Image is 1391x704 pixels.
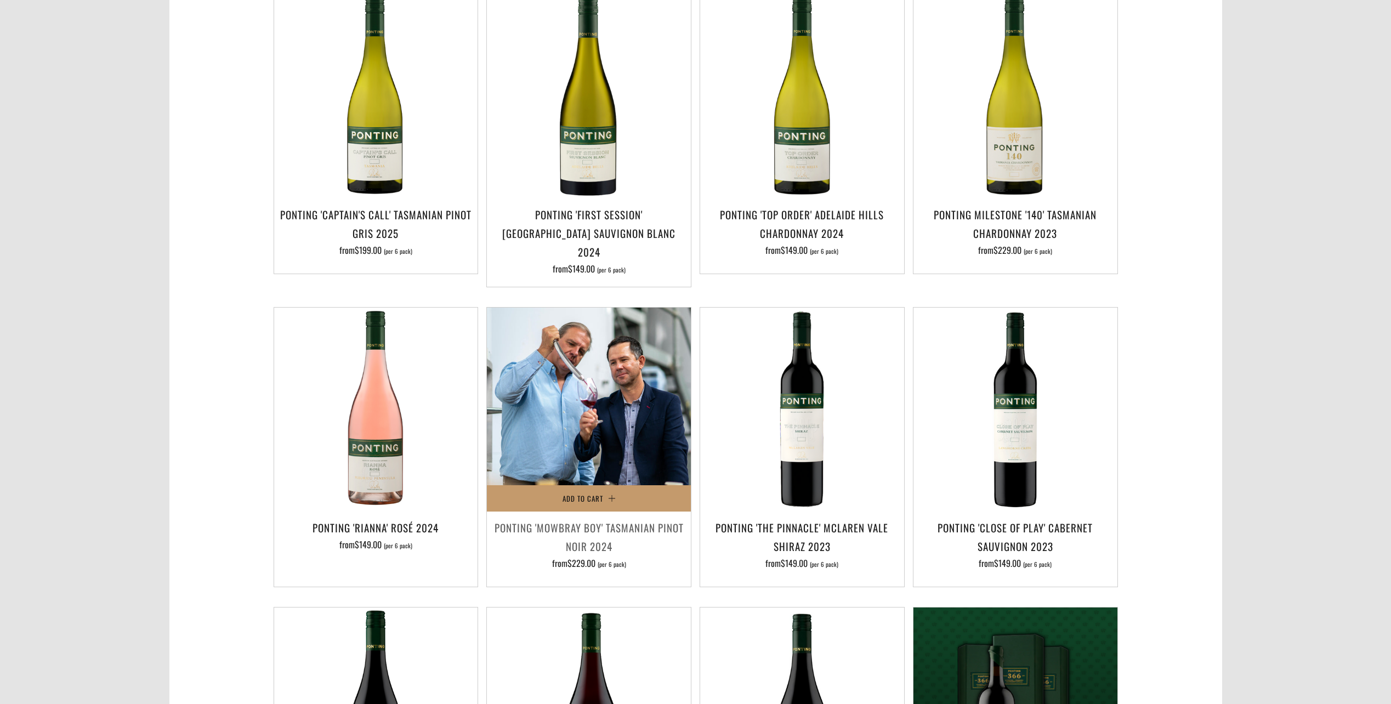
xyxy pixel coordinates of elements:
button: Add to Cart [487,485,691,512]
span: $149.00 [781,557,808,570]
a: Ponting 'First Session' [GEOGRAPHIC_DATA] Sauvignon Blanc 2024 from$149.00 (per 6 pack) [487,205,691,274]
span: from [552,557,626,570]
h3: Ponting 'Rianna' Rosé 2024 [280,518,473,537]
span: (per 6 pack) [384,248,412,254]
a: Ponting 'Captain's Call' Tasmanian Pinot Gris 2025 from$199.00 (per 6 pack) [274,205,478,260]
span: from [979,557,1052,570]
a: Ponting Milestone '140' Tasmanian Chardonnay 2023 from$229.00 (per 6 pack) [913,205,1117,260]
span: from [765,557,838,570]
span: $149.00 [994,557,1021,570]
span: from [978,243,1052,257]
span: (per 6 pack) [810,248,838,254]
span: (per 6 pack) [1024,248,1052,254]
span: from [765,243,838,257]
h3: Ponting 'Captain's Call' Tasmanian Pinot Gris 2025 [280,205,473,242]
a: Ponting 'Mowbray Boy' Tasmanian Pinot Noir 2024 from$229.00 (per 6 pack) [487,518,691,573]
span: from [339,538,412,551]
h3: Ponting 'First Session' [GEOGRAPHIC_DATA] Sauvignon Blanc 2024 [492,205,685,262]
span: (per 6 pack) [598,561,626,567]
span: (per 6 pack) [1023,561,1052,567]
h3: Ponting 'Close of Play' Cabernet Sauvignon 2023 [919,518,1112,555]
span: from [339,243,412,257]
h3: Ponting 'The Pinnacle' McLaren Vale Shiraz 2023 [706,518,899,555]
h3: Ponting Milestone '140' Tasmanian Chardonnay 2023 [919,205,1112,242]
span: $149.00 [568,262,595,275]
h3: Ponting 'Top Order' Adelaide Hills Chardonnay 2024 [706,205,899,242]
a: Ponting 'The Pinnacle' McLaren Vale Shiraz 2023 from$149.00 (per 6 pack) [700,518,904,573]
span: $149.00 [781,243,808,257]
span: (per 6 pack) [597,267,626,273]
span: $199.00 [355,243,382,257]
span: $149.00 [355,538,382,551]
a: Ponting 'Rianna' Rosé 2024 from$149.00 (per 6 pack) [274,518,478,573]
span: $229.00 [567,557,595,570]
span: $229.00 [993,243,1021,257]
span: (per 6 pack) [810,561,838,567]
a: Ponting 'Close of Play' Cabernet Sauvignon 2023 from$149.00 (per 6 pack) [913,518,1117,573]
span: from [553,262,626,275]
span: Add to Cart [563,493,603,504]
span: (per 6 pack) [384,543,412,549]
a: Ponting 'Top Order' Adelaide Hills Chardonnay 2024 from$149.00 (per 6 pack) [700,205,904,260]
h3: Ponting 'Mowbray Boy' Tasmanian Pinot Noir 2024 [492,518,685,555]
